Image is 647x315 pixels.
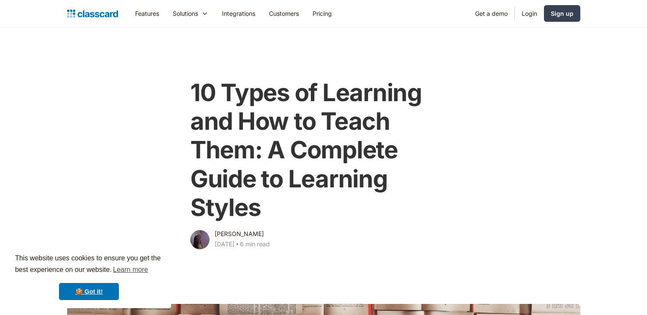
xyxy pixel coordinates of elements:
[515,4,544,23] a: Login
[215,4,262,23] a: Integrations
[306,4,339,23] a: Pricing
[240,239,270,249] div: 6 min read
[7,245,171,308] div: cookieconsent
[166,4,215,23] div: Solutions
[551,9,573,18] div: Sign up
[173,9,198,18] div: Solutions
[234,239,240,251] div: ‧
[190,79,457,222] h1: 10 Types of Learning and How to Teach Them: A Complete Guide to Learning Styles
[262,4,306,23] a: Customers
[67,8,118,20] a: home
[112,263,149,276] a: learn more about cookies
[215,229,264,239] div: [PERSON_NAME]
[544,5,580,22] a: Sign up
[15,253,163,276] span: This website uses cookies to ensure you get the best experience on our website.
[215,239,234,249] div: [DATE]
[128,4,166,23] a: Features
[468,4,514,23] a: Get a demo
[59,283,119,300] a: dismiss cookie message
